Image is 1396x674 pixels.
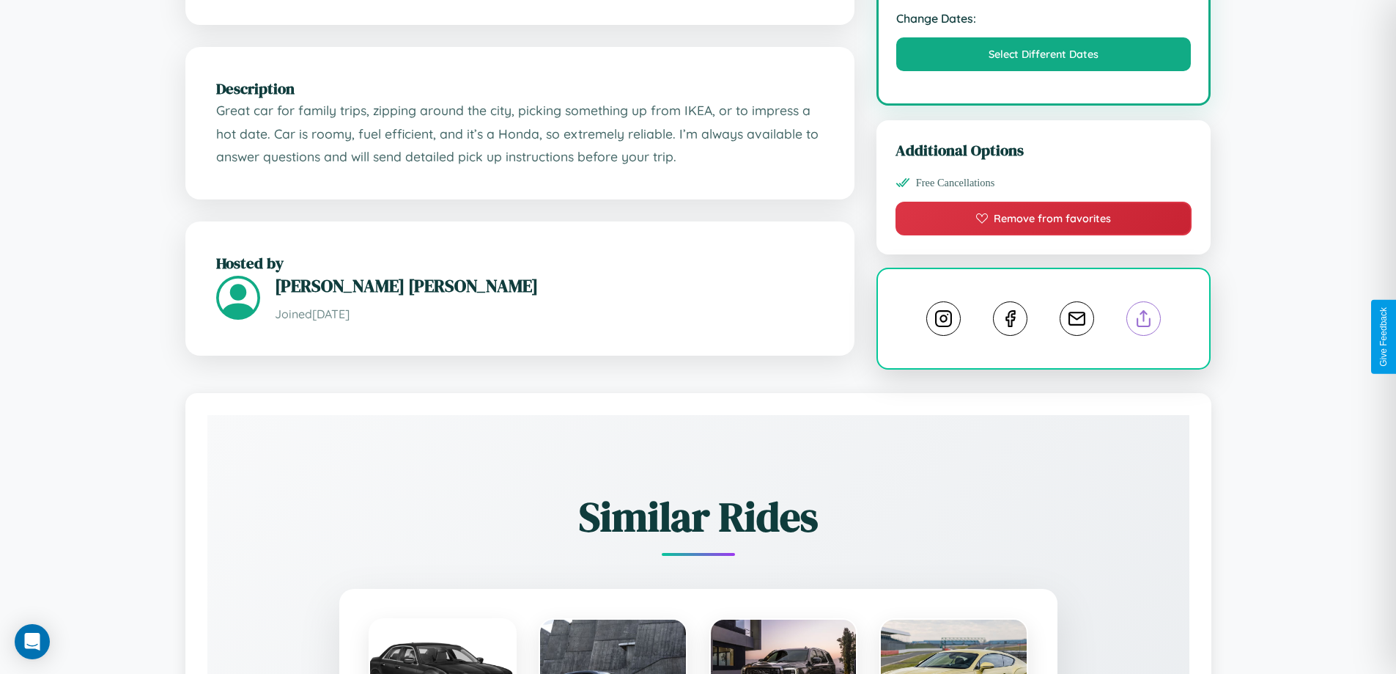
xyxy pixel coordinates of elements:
h3: [PERSON_NAME] [PERSON_NAME] [275,274,824,298]
span: Free Cancellations [916,177,995,189]
strong: Change Dates: [896,11,1192,26]
h2: Hosted by [216,252,824,274]
div: Give Feedback [1378,307,1389,367]
p: Joined [DATE] [275,304,824,325]
h2: Similar Rides [259,488,1138,545]
h3: Additional Options [895,139,1192,161]
p: Great car for family trips, zipping around the city, picking something up from IKEA, or to impres... [216,99,824,169]
h2: Description [216,78,824,99]
button: Remove from favorites [895,202,1192,235]
div: Open Intercom Messenger [15,624,50,659]
button: Select Different Dates [896,37,1192,71]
